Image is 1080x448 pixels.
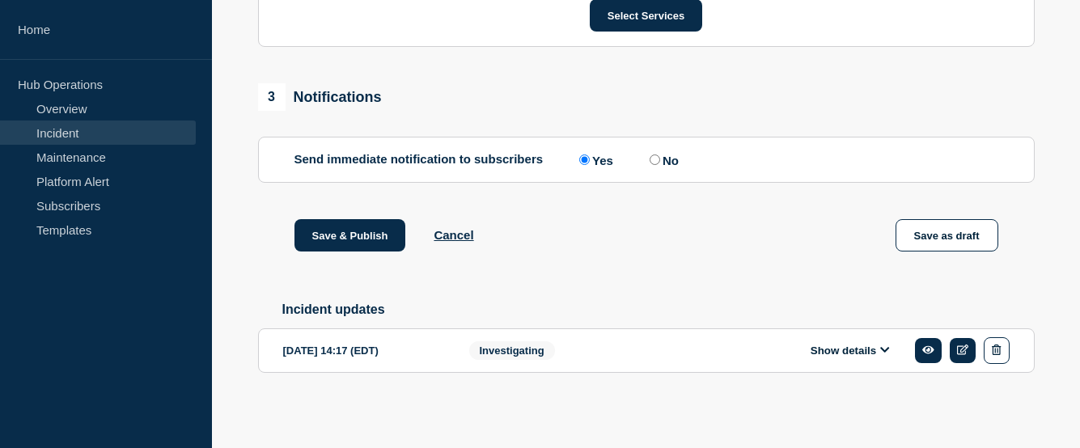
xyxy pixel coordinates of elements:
[294,219,406,251] button: Save & Publish
[896,219,998,251] button: Save as draft
[646,152,679,167] label: No
[469,341,555,360] span: Investigating
[258,83,286,111] span: 3
[258,83,382,111] div: Notifications
[434,228,473,242] button: Cancel
[294,152,544,167] p: Send immediate notification to subscribers
[294,152,998,167] div: Send immediate notification to subscribers
[650,154,660,165] input: No
[806,344,895,357] button: Show details
[579,154,590,165] input: Yes
[575,152,613,167] label: Yes
[282,302,1035,317] h2: Incident updates
[283,337,445,364] div: [DATE] 14:17 (EDT)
